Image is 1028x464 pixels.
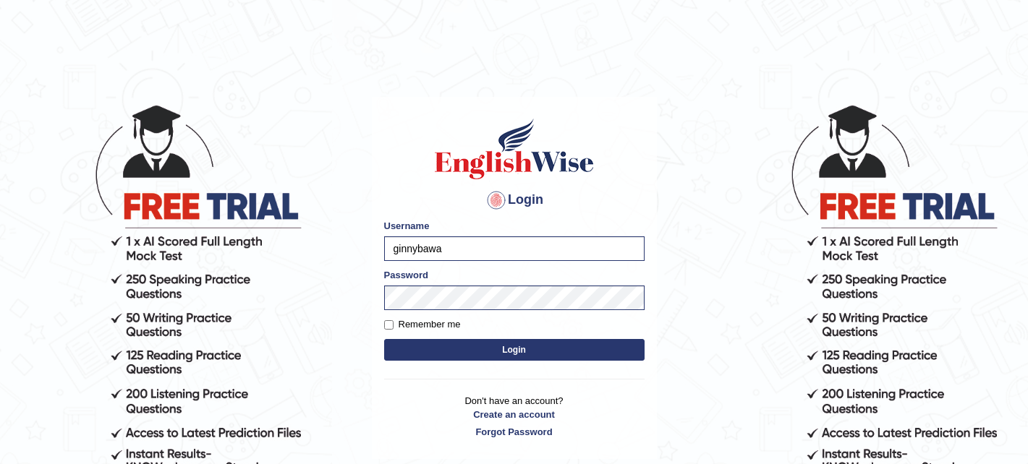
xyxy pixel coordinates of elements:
p: Don't have an account? [384,394,645,439]
a: Forgot Password [384,425,645,439]
a: Create an account [384,408,645,421]
h4: Login [384,189,645,212]
input: Remember me [384,320,394,330]
label: Remember me [384,317,461,332]
label: Password [384,268,428,282]
img: Logo of English Wise sign in for intelligent practice with AI [432,116,597,181]
button: Login [384,339,645,361]
label: Username [384,219,430,233]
